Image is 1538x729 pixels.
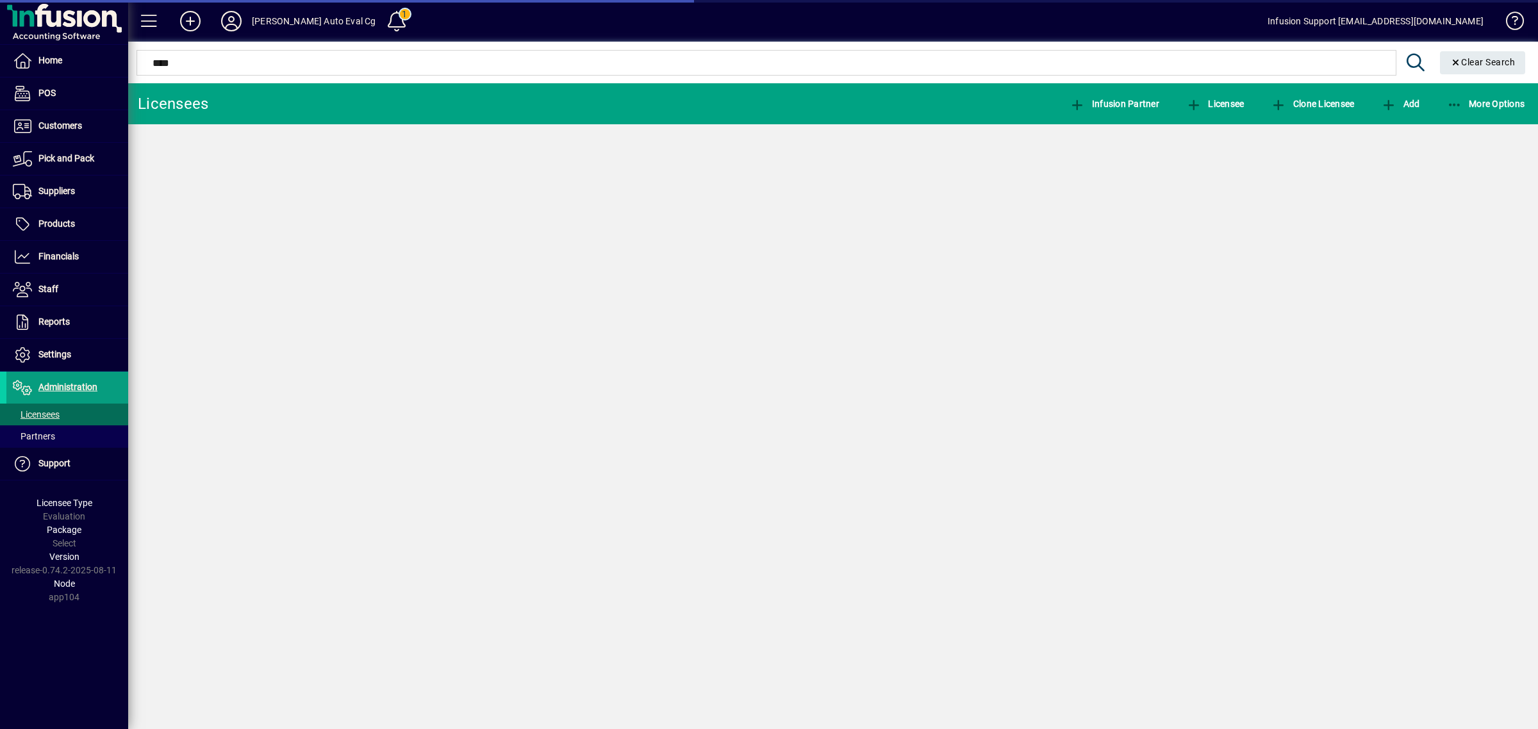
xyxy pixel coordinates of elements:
a: Financials [6,241,128,273]
button: Licensee [1183,92,1248,115]
a: Staff [6,274,128,306]
span: Pick and Pack [38,153,94,163]
div: [PERSON_NAME] Auto Eval Cg [252,11,376,31]
span: Support [38,458,70,468]
span: Settings [38,349,71,359]
span: Node [54,578,75,589]
button: Add [170,10,211,33]
span: Financials [38,251,79,261]
span: Package [47,525,81,535]
span: Licensee Type [37,498,92,508]
span: Clone Licensee [1271,99,1354,109]
span: Suppliers [38,186,75,196]
button: Infusion Partner [1066,92,1162,115]
span: Partners [13,431,55,441]
span: Administration [38,382,97,392]
a: Settings [6,339,128,371]
a: Partners [6,425,128,447]
span: Licensee [1186,99,1244,109]
div: Infusion Support [EMAIL_ADDRESS][DOMAIN_NAME] [1268,11,1484,31]
span: Staff [38,284,58,294]
button: Add [1378,92,1423,115]
div: Licensees [138,94,208,114]
span: Licensees [13,409,60,420]
a: POS [6,78,128,110]
span: Products [38,218,75,229]
span: Clear Search [1450,57,1516,67]
button: More Options [1444,92,1528,115]
a: Knowledge Base [1496,3,1522,44]
a: Pick and Pack [6,143,128,175]
span: Version [49,552,79,562]
span: More Options [1447,99,1525,109]
span: Infusion Partner [1070,99,1159,109]
a: Licensees [6,404,128,425]
a: Customers [6,110,128,142]
span: Home [38,55,62,65]
span: POS [38,88,56,98]
a: Suppliers [6,176,128,208]
a: Products [6,208,128,240]
button: Profile [211,10,252,33]
a: Support [6,448,128,480]
span: Reports [38,316,70,327]
span: Customers [38,120,82,131]
a: Home [6,45,128,77]
button: Clone Licensee [1268,92,1357,115]
a: Reports [6,306,128,338]
span: Add [1381,99,1419,109]
button: Clear [1440,51,1526,74]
